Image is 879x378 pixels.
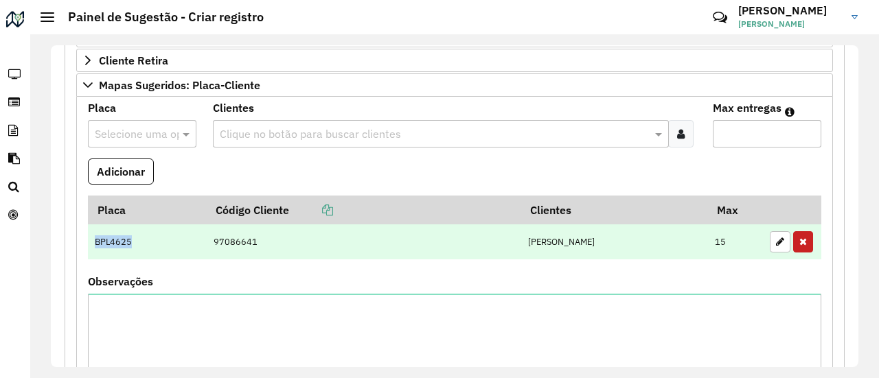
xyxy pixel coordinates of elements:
[76,49,833,72] a: Cliente Retira
[785,106,795,117] em: Máximo de clientes que serão colocados na mesma rota com os clientes informados
[289,203,333,217] a: Copiar
[738,4,841,17] h3: [PERSON_NAME]
[206,196,521,224] th: Código Cliente
[705,3,735,32] a: Contato Rápido
[521,196,707,224] th: Clientes
[54,10,264,25] h2: Painel de Sugestão - Criar registro
[88,196,206,224] th: Placa
[99,55,168,66] span: Cliente Retira
[88,99,116,116] label: Placa
[76,73,833,97] a: Mapas Sugeridos: Placa-Cliente
[88,224,206,260] td: BPL4625
[99,80,260,91] span: Mapas Sugeridos: Placa-Cliente
[521,224,707,260] td: [PERSON_NAME]
[206,224,521,260] td: 97086641
[88,158,154,185] button: Adicionar
[708,196,763,224] th: Max
[213,99,254,116] label: Clientes
[738,18,841,30] span: [PERSON_NAME]
[88,273,153,290] label: Observações
[708,224,763,260] td: 15
[713,99,781,116] label: Max entregas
